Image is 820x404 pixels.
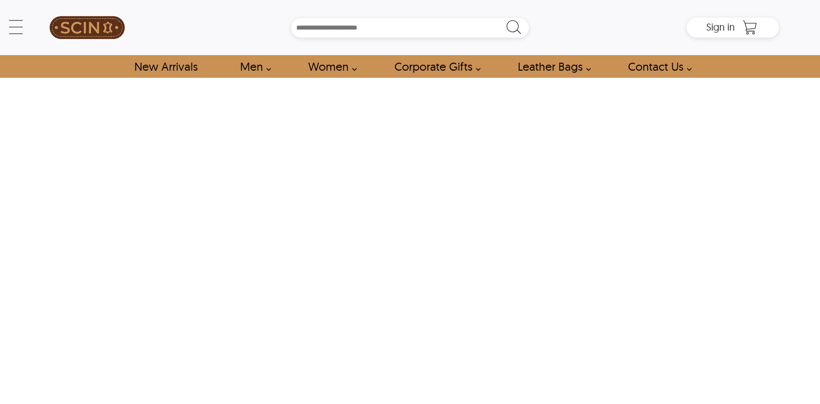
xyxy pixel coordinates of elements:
[740,20,760,35] a: Shopping Cart
[41,5,133,50] a: SCIN
[706,24,735,32] a: Sign in
[506,55,596,78] a: Shop Leather Bags
[229,55,277,78] a: shop men's leather jackets
[123,55,209,78] a: Shop New Arrivals
[50,5,125,50] img: SCIN
[617,55,697,78] a: contact-us
[383,55,486,78] a: Shop Leather Corporate Gifts
[297,55,362,78] a: Shop Women Leather Jackets
[706,21,735,33] span: Sign in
